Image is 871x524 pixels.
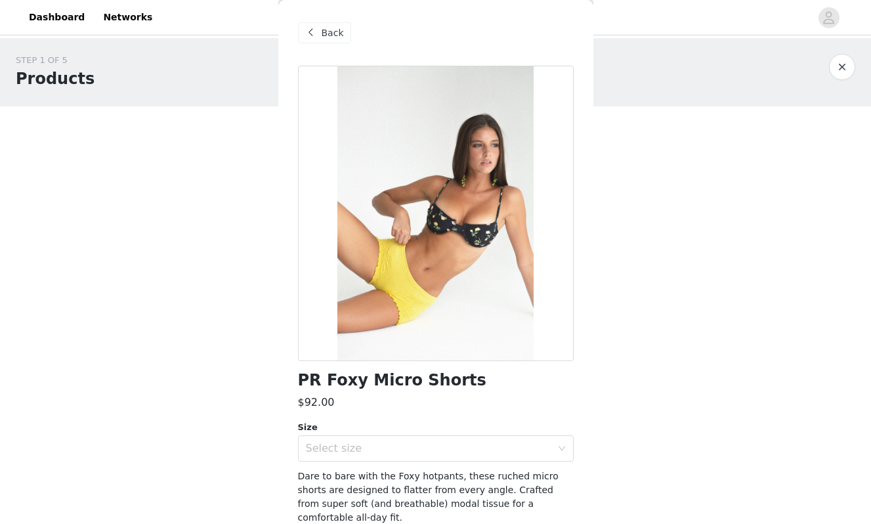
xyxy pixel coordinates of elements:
div: avatar [822,7,835,28]
i: icon: down [558,445,566,454]
h3: $92.00 [298,395,335,410]
a: Networks [95,3,160,32]
div: Select size [306,442,551,455]
div: STEP 1 OF 5 [16,54,95,67]
div: Size [298,421,574,434]
a: Dashboard [21,3,93,32]
span: Back [322,26,344,40]
span: Dare to bare with the Foxy hotpants, these ruched micro shorts are designed to flatter from every... [298,471,559,523]
h1: Products [16,67,95,91]
h1: PR Foxy Micro Shorts [298,372,486,389]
